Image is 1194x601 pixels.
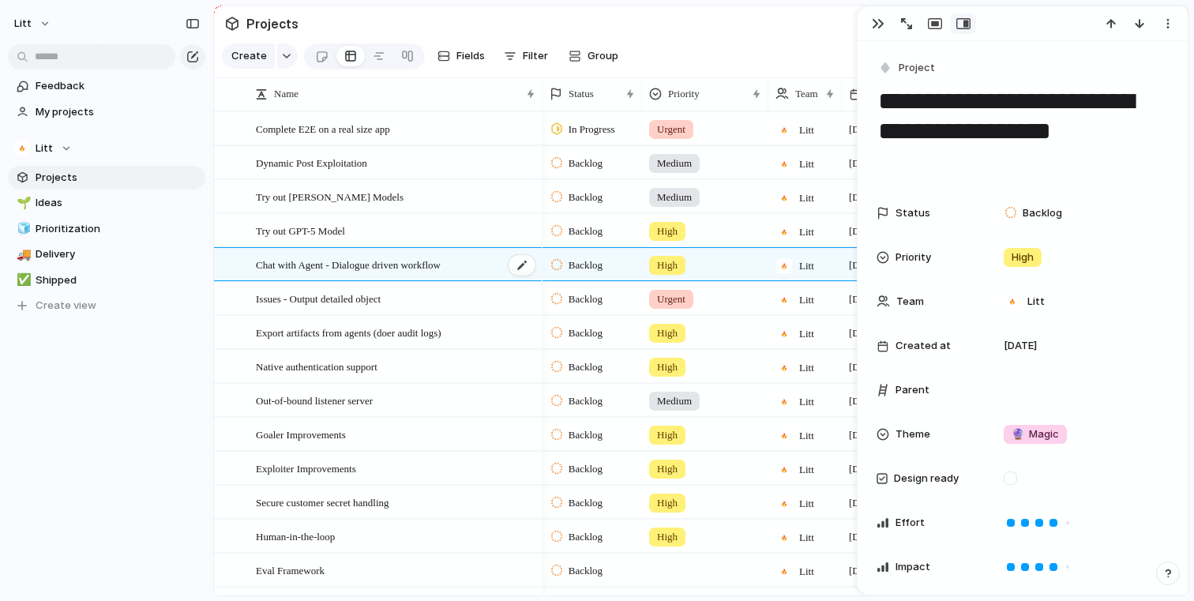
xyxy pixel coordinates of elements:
span: Litt [36,141,53,156]
span: High [657,257,678,273]
span: Litt [799,190,814,206]
span: Theme [895,426,930,442]
span: Secure customer secret handling [256,493,389,511]
span: Litt [799,360,814,376]
span: Eval Framework [256,561,325,579]
span: Project [899,60,935,76]
span: [DATE] [849,291,882,307]
span: In Progress [569,122,615,137]
span: Try out GPT-5 Model [256,221,345,239]
span: Litt [799,224,814,240]
span: 🔮 [1012,427,1024,440]
span: Shipped [36,272,200,288]
span: Backlog [569,325,603,341]
span: Name [274,86,298,102]
span: Projects [243,9,302,38]
button: Filter [497,43,554,69]
span: Design ready [894,471,959,486]
div: 🚚 [17,246,28,264]
span: Backlog [569,257,603,273]
span: [DATE] [849,190,882,205]
span: Goaler Improvements [256,425,346,443]
span: [DATE] [849,156,882,171]
button: Create view [8,294,205,317]
span: High [657,325,678,341]
span: Litt [799,394,814,410]
span: Medium [657,393,692,409]
span: Status [895,205,930,221]
span: [DATE] [849,563,882,579]
span: Create [231,48,267,64]
span: High [657,461,678,477]
span: Medium [657,190,692,205]
span: Litt [799,496,814,512]
span: Dynamic Post Exploitation [256,153,367,171]
span: Try out [PERSON_NAME] Models [256,187,404,205]
button: ✅ [14,272,30,288]
span: Backlog [569,393,603,409]
span: Status [569,86,594,102]
span: [DATE] [849,122,882,137]
a: 🌱Ideas [8,191,205,215]
span: Backlog [569,156,603,171]
span: Backlog [569,461,603,477]
span: Ideas [36,195,200,211]
span: Native authentication support [256,357,377,375]
button: 🌱 [14,195,30,211]
a: My projects [8,100,205,124]
span: Impact [895,559,930,575]
a: Feedback [8,74,205,98]
span: Human-in-the-loop [256,527,335,545]
span: Backlog [569,529,603,545]
a: ✅Shipped [8,269,205,292]
button: Project [875,57,940,80]
span: Priority [895,250,931,265]
span: Team [896,294,924,310]
span: Litt [799,564,814,580]
span: Export artifacts from agents (doer audit logs) [256,323,441,341]
span: Team [795,86,818,102]
button: Create [222,43,275,69]
button: Litt [7,11,59,36]
div: 🧊 [17,220,28,238]
span: High [657,427,678,443]
span: Backlog [569,190,603,205]
span: [DATE] [1004,338,1037,354]
span: Litt [1027,294,1045,310]
button: 🧊 [14,221,30,237]
span: Litt [799,156,814,172]
span: Complete E2E on a real size app [256,119,390,137]
span: Delivery [36,246,200,262]
span: [DATE] [849,461,882,477]
span: [DATE] [849,325,882,341]
span: [DATE] [849,257,882,273]
span: Exploiter Improvements [256,459,356,477]
span: Out-of-bound listener server [256,391,373,409]
a: 🧊Prioritization [8,217,205,241]
span: Chat with Agent - Dialogue driven workflow [256,255,441,273]
span: Backlog [1023,205,1062,221]
button: 🚚 [14,246,30,262]
span: Created at [895,338,951,354]
span: [DATE] [849,359,882,375]
span: High [657,359,678,375]
span: Backlog [569,359,603,375]
div: 🌱 [17,194,28,212]
span: Filter [523,48,548,64]
span: Prioritization [36,221,200,237]
span: [DATE] [849,427,882,443]
span: Parent [895,382,929,398]
button: Litt [8,137,205,160]
span: Effort [895,515,925,531]
span: Backlog [569,495,603,511]
span: Urgent [657,122,685,137]
span: Litt [799,428,814,444]
span: Group [588,48,618,64]
span: Litt [799,122,814,138]
span: Backlog [569,427,603,443]
a: 🚚Delivery [8,242,205,266]
span: High [657,495,678,511]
